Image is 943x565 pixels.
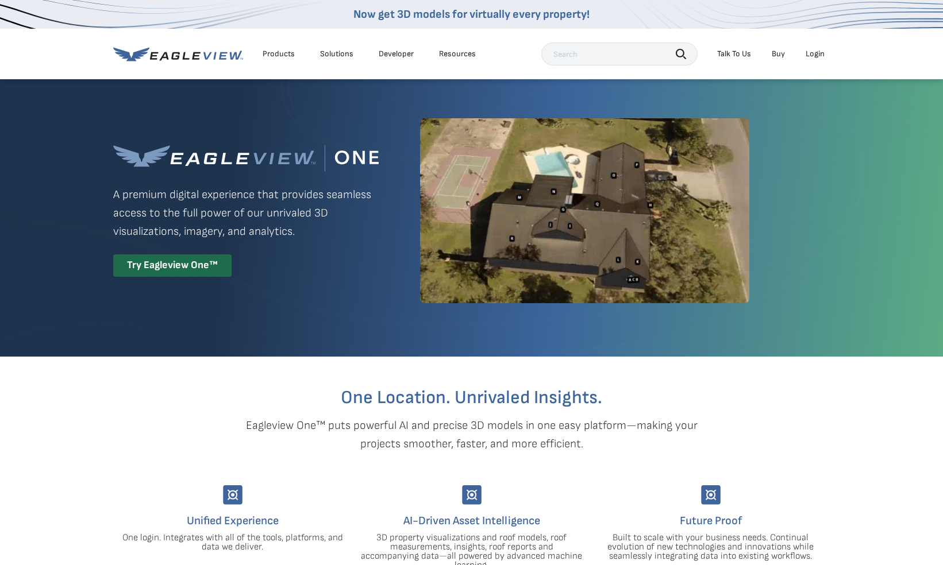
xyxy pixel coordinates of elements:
[361,512,583,530] h4: AI-Driven Asset Intelligence
[717,49,751,59] div: Talk To Us
[806,49,825,59] div: Login
[113,185,379,241] p: A premium digital experience that provides seamless access to the full power of our unrivaled 3D ...
[772,49,785,59] a: Buy
[600,512,822,530] h4: Future Proof
[122,389,822,407] h2: One Location. Unrivaled Insights.
[541,42,698,65] input: Search
[379,49,414,59] a: Developer
[122,533,344,552] p: One login. Integrates with all of the tools, platforms, and data we deliver.
[226,416,718,453] p: Eagleview One™ puts powerful AI and precise 3D models in one easy platform—making your projects s...
[701,485,721,505] img: Group-9744.svg
[223,485,243,505] img: Group-9744.svg
[113,145,379,172] img: Eagleview One™
[439,49,476,59] div: Resources
[122,512,344,530] h4: Unified Experience
[462,485,482,505] img: Group-9744.svg
[600,533,822,561] p: Built to scale with your business needs. Continual evolution of new technologies and innovations ...
[353,7,590,21] a: Now get 3D models for virtually every property!
[263,49,295,59] div: Products
[113,254,232,277] div: Try Eagleview One™
[320,49,353,59] div: Solutions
